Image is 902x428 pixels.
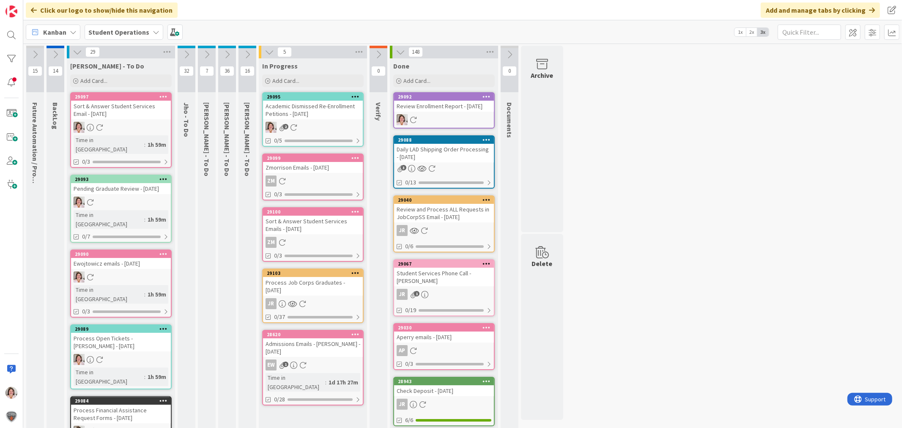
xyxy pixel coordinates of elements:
[394,345,494,356] div: AP
[394,378,494,396] div: 28943Check Deposit - [DATE]
[74,197,85,208] img: EW
[263,298,363,309] div: JR
[71,397,171,423] div: 29084Process Financial Assistance Request Forms - [DATE]
[263,154,363,162] div: 29099
[203,102,211,176] span: Zaida - To Do
[266,237,277,248] div: ZM
[502,66,517,76] span: 0
[283,124,288,129] span: 2
[71,354,171,365] div: EW
[70,62,144,70] span: Emilie - To Do
[394,260,494,268] div: 29067
[401,165,406,170] span: 3
[267,332,363,337] div: 28620
[144,215,145,224] span: :
[394,385,494,396] div: Check Deposit - [DATE]
[88,28,149,36] b: Student Operations
[267,209,363,215] div: 29100
[26,3,178,18] div: Click our logo to show/hide this navigation
[263,359,363,370] div: EW
[266,373,325,392] div: Time in [GEOGRAPHIC_DATA]
[85,47,100,57] span: 29
[394,332,494,343] div: Aperry emails - [DATE]
[274,395,285,404] span: 0/28
[74,210,144,229] div: Time in [GEOGRAPHIC_DATA]
[272,77,299,85] span: Add Card...
[74,285,144,304] div: Time in [GEOGRAPHIC_DATA]
[394,289,494,300] div: JR
[71,176,171,183] div: 29093
[394,204,494,222] div: Review and Process ALL Requests in JobCorpSS Email - [DATE]
[394,378,494,385] div: 28943
[263,237,363,248] div: ZM
[240,66,255,76] span: 16
[28,66,42,76] span: 15
[43,27,66,37] span: Kanban
[394,196,494,222] div: 29040Review and Process ALL Requests in JobCorpSS Email - [DATE]
[394,93,494,101] div: 29092
[48,66,63,76] span: 14
[71,197,171,208] div: EW
[394,324,494,332] div: 29030
[82,232,90,241] span: 0/7
[326,378,360,387] div: 1d 17h 27m
[394,399,494,410] div: JR
[274,190,282,199] span: 0/3
[144,140,145,149] span: :
[51,102,60,129] span: BackLog
[263,162,363,173] div: Zmorrison Emails - [DATE]
[71,333,171,351] div: Process Open Tickets - [PERSON_NAME] - [DATE]
[200,66,214,76] span: 7
[263,277,363,296] div: Process Job Corps Graduates - [DATE]
[394,101,494,112] div: Review Enrollment Report - [DATE]
[394,136,494,144] div: 29088
[274,251,282,260] span: 0/3
[75,398,171,404] div: 29084
[82,307,90,316] span: 0/3
[394,196,494,204] div: 29040
[71,183,171,194] div: Pending Graduate Review - [DATE]
[263,208,363,216] div: 29100
[75,94,171,100] div: 29097
[71,272,171,283] div: EW
[266,122,277,133] img: EW
[71,250,171,258] div: 29090
[263,93,363,101] div: 29095
[267,270,363,276] div: 29103
[71,176,171,194] div: 29093Pending Graduate Review - [DATE]
[5,5,17,17] img: Visit kanbanzone.com
[80,77,107,85] span: Add Card...
[71,93,171,101] div: 29097
[398,261,494,267] div: 29067
[145,290,168,299] div: 1h 59m
[74,368,144,386] div: Time in [GEOGRAPHIC_DATA]
[243,102,252,176] span: Amanda - To Do
[71,122,171,133] div: EW
[220,66,234,76] span: 36
[144,372,145,381] span: :
[778,25,841,40] input: Quick Filter...
[75,176,171,182] div: 29093
[71,397,171,405] div: 29084
[394,144,494,162] div: Daily LAD Shipping Order Processing - [DATE]
[263,269,363,277] div: 29103
[263,269,363,296] div: 29103Process Job Corps Graduates - [DATE]
[145,140,168,149] div: 1h 59m
[398,197,494,203] div: 29040
[394,93,494,112] div: 29092Review Enrollment Report - [DATE]
[82,157,90,166] span: 0/3
[263,331,363,357] div: 28620Admissions Emails - [PERSON_NAME] - [DATE]
[405,306,416,315] span: 0/19
[74,272,85,283] img: EW
[266,298,277,309] div: JR
[394,324,494,343] div: 29030Aperry emails - [DATE]
[263,122,363,133] div: EW
[757,28,769,36] span: 3x
[263,101,363,119] div: Academic Dismissed Re-Enrollment Petitions - [DATE]
[398,137,494,143] div: 29088
[179,66,194,76] span: 32
[71,250,171,269] div: 29090Ewojtowicz emails - [DATE]
[398,325,494,331] div: 29030
[405,242,413,251] span: 0/6
[74,354,85,365] img: EW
